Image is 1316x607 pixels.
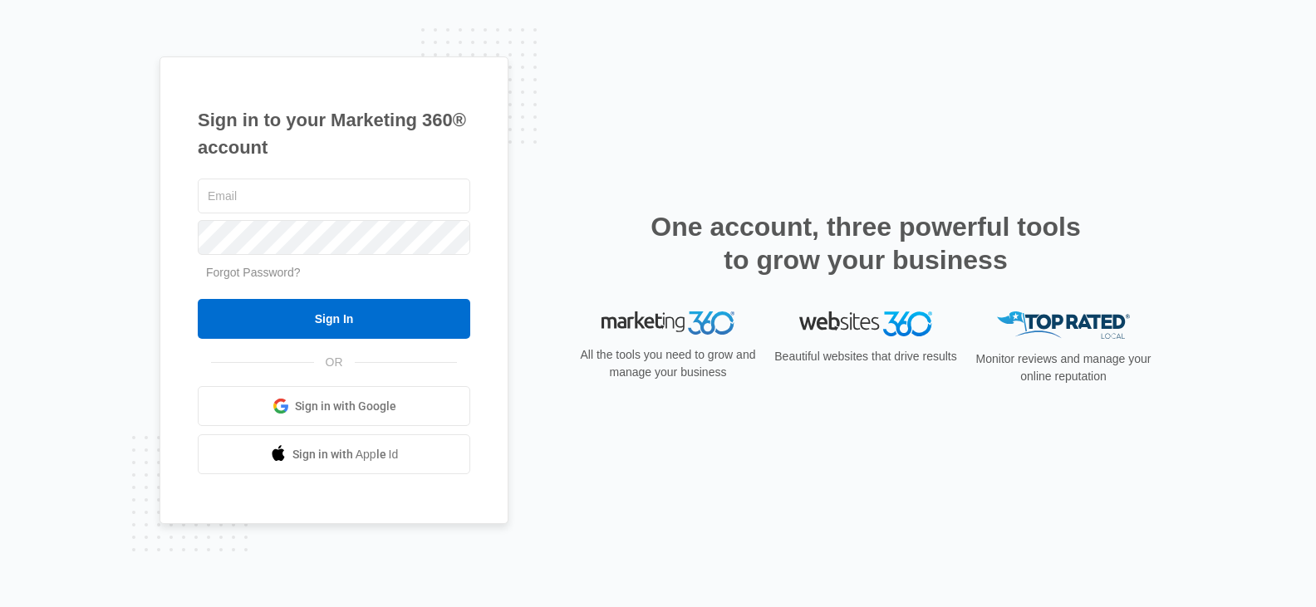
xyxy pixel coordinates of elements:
[206,266,301,279] a: Forgot Password?
[314,354,355,371] span: OR
[198,386,470,426] a: Sign in with Google
[198,434,470,474] a: Sign in with Apple Id
[997,311,1130,339] img: Top Rated Local
[575,346,761,381] p: All the tools you need to grow and manage your business
[198,106,470,161] h1: Sign in to your Marketing 360® account
[198,299,470,339] input: Sign In
[773,348,959,365] p: Beautiful websites that drive results
[602,311,734,335] img: Marketing 360
[198,179,470,213] input: Email
[970,350,1156,385] p: Monitor reviews and manage your online reputation
[799,311,932,335] img: Websites 360
[295,398,396,415] span: Sign in with Google
[646,210,1086,277] h2: One account, three powerful tools to grow your business
[292,446,399,463] span: Sign in with Apple Id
